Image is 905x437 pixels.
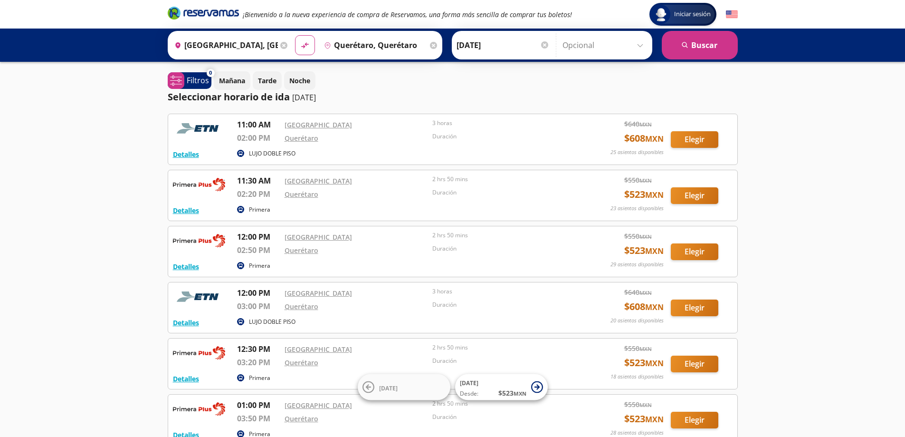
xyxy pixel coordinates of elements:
p: 20 asientos disponibles [610,317,664,325]
a: Querétaro [285,246,318,255]
p: 01:00 PM [237,399,280,411]
button: Tarde [253,71,282,90]
button: Elegir [671,300,718,316]
span: $ 640 [624,119,652,129]
button: Buscar [662,31,738,59]
small: MXN [645,246,664,256]
small: MXN [639,345,652,352]
a: Brand Logo [168,6,239,23]
p: Primera [249,262,270,270]
span: 0 [209,69,212,77]
small: MXN [645,414,664,425]
button: Elegir [671,131,718,148]
small: MXN [639,233,652,240]
p: 28 asientos disponibles [610,429,664,437]
small: MXN [645,190,664,200]
button: Elegir [671,187,718,204]
p: 23 asientos disponibles [610,204,664,213]
small: MXN [645,358,664,369]
p: 12:30 PM [237,343,280,355]
p: 02:00 PM [237,132,280,144]
p: 03:50 PM [237,413,280,424]
input: Opcional [562,33,648,57]
span: [DATE] [460,379,478,387]
a: [GEOGRAPHIC_DATA] [285,345,352,354]
button: English [726,9,738,20]
p: Primera [249,205,270,214]
a: Querétaro [285,358,318,367]
span: $ 550 [624,175,652,185]
p: 18 asientos disponibles [610,373,664,381]
button: 0Filtros [168,72,211,89]
p: 02:20 PM [237,188,280,200]
i: Brand Logo [168,6,239,20]
span: $ 523 [624,187,664,202]
p: LUJO DOBLE PISO [249,149,295,158]
input: Elegir Fecha [457,33,550,57]
img: RESERVAMOS [173,343,225,362]
small: MXN [645,302,664,312]
img: RESERVAMOS [173,231,225,250]
a: [GEOGRAPHIC_DATA] [285,401,352,410]
a: [GEOGRAPHIC_DATA] [285,120,352,129]
p: 25 asientos disponibles [610,148,664,156]
p: 2 hrs 50 mins [432,231,576,240]
p: Primera [249,374,270,382]
span: $ 523 [624,412,664,426]
span: $ 523 [624,243,664,258]
p: 11:30 AM [237,175,280,186]
p: [DATE] [292,92,316,103]
span: $ 608 [624,131,664,146]
p: Duración [432,132,576,141]
input: Buscar Destino [320,33,428,57]
p: 2 hrs 50 mins [432,175,576,184]
a: Querétaro [285,190,318,199]
small: MXN [639,401,652,408]
p: 12:00 PM [237,231,280,243]
span: $ 523 [498,388,526,398]
button: Detalles [173,318,199,328]
span: $ 550 [624,231,652,241]
p: LUJO DOBLE PISO [249,318,295,326]
a: Querétaro [285,134,318,143]
img: RESERVAMOS [173,287,225,306]
a: [GEOGRAPHIC_DATA] [285,176,352,185]
img: RESERVAMOS [173,175,225,194]
input: Buscar Origen [171,33,278,57]
p: 03:20 PM [237,357,280,368]
p: Seleccionar horario de ida [168,90,290,104]
button: Noche [284,71,315,90]
p: 2 hrs 50 mins [432,343,576,352]
button: Elegir [671,356,718,372]
p: 02:50 PM [237,244,280,256]
span: $ 608 [624,300,664,314]
span: $ 640 [624,287,652,297]
em: ¡Bienvenido a la nueva experiencia de compra de Reservamos, una forma más sencilla de comprar tus... [243,10,572,19]
p: Duración [432,413,576,421]
button: Detalles [173,149,199,159]
span: [DATE] [379,384,398,392]
small: MXN [639,121,652,128]
button: Elegir [671,412,718,428]
p: Duración [432,188,576,197]
p: 3 horas [432,119,576,127]
button: Mañana [214,71,250,90]
img: RESERVAMOS [173,119,225,138]
button: Detalles [173,262,199,272]
p: Mañana [219,76,245,86]
p: 3 horas [432,287,576,296]
p: Duración [432,357,576,365]
span: $ 550 [624,399,652,409]
p: 03:00 PM [237,301,280,312]
span: $ 523 [624,356,664,370]
small: MXN [639,289,652,296]
small: MXN [645,134,664,144]
a: Querétaro [285,302,318,311]
button: [DATE]Desde:$523MXN [455,374,548,400]
span: Iniciar sesión [670,10,714,19]
p: Duración [432,244,576,253]
span: $ 550 [624,343,652,353]
small: MXN [639,177,652,184]
a: [GEOGRAPHIC_DATA] [285,233,352,242]
p: 29 asientos disponibles [610,261,664,269]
